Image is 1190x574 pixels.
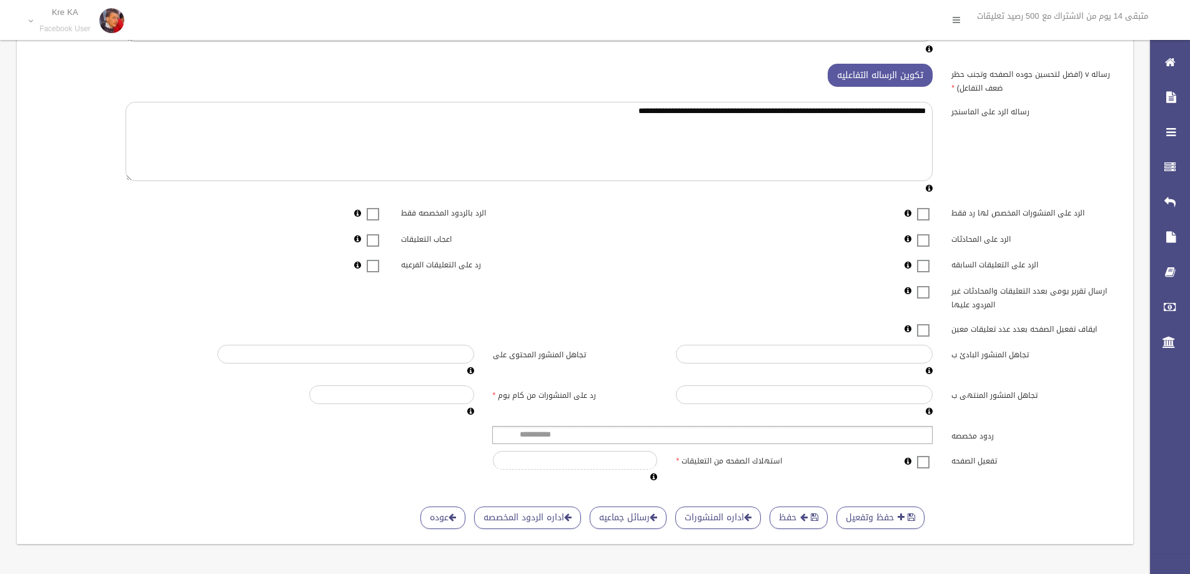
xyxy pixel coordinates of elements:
label: تفعيل الصفحه [942,451,1126,468]
a: عوده [420,507,465,530]
label: ارسال تقرير يومى بعدد التعليقات والمحادثات غير المردود عليها [942,280,1126,312]
label: تجاهل المنشور المحتوى على [483,345,667,362]
button: حفظ وتفعيل [836,507,925,530]
label: تجاهل المنشور المنتهى ب [942,385,1126,403]
a: اداره المنشورات [675,507,761,530]
label: ردود مخصصه [942,426,1126,443]
label: الرد على المحادثات [942,229,1126,246]
label: تجاهل المنشور البادئ ب [942,345,1126,362]
label: رد على التعليقات الفرعيه [392,255,575,272]
a: رسائل جماعيه [590,507,667,530]
small: Facebook User [39,24,91,34]
label: ايقاف تفعيل الصفحه بعدد عدد تعليقات معين [942,319,1126,336]
button: حفظ [770,507,828,530]
label: الرد بالردود المخصصه فقط [392,203,575,220]
label: اعجاب التعليقات [392,229,575,246]
button: تكوين الرساله التفاعليه [828,64,933,87]
label: رد على المنشورات من كام يوم [483,385,667,403]
a: اداره الردود المخصصه [474,507,581,530]
label: الرد على التعليقات السابقه [942,255,1126,272]
label: رساله الرد على الماسنجر [942,102,1126,119]
p: Kre KA [39,7,91,17]
label: رساله v (افضل لتحسين جوده الصفحه وتجنب حظر ضعف التفاعل) [942,64,1126,95]
label: الرد على المنشورات المخصص لها رد فقط [942,203,1126,220]
label: استهلاك الصفحه من التعليقات [667,451,850,468]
